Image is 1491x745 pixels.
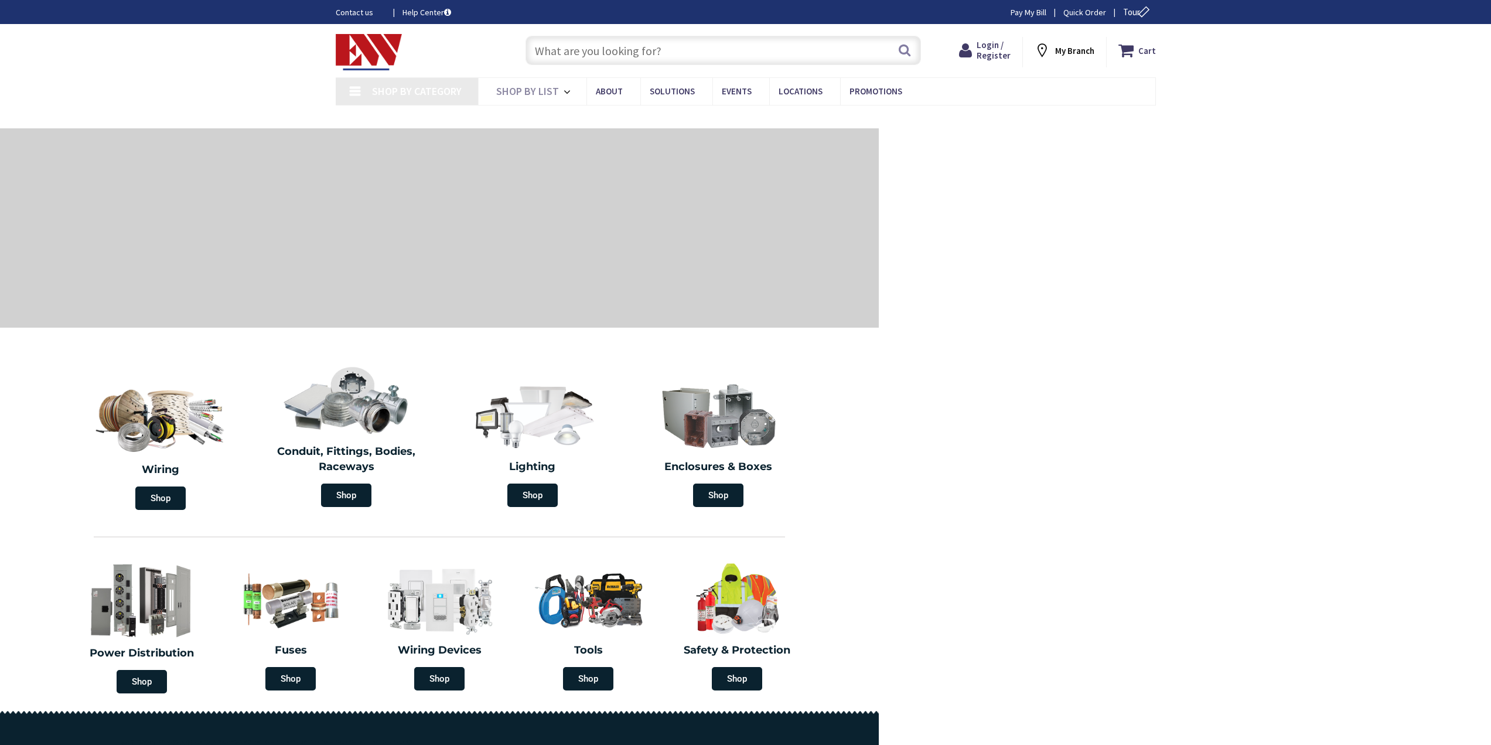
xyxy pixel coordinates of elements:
span: About [596,86,623,97]
span: Shop [135,487,186,510]
input: What are you looking for? [526,36,921,65]
span: Promotions [849,86,902,97]
span: Shop [321,484,371,507]
span: Shop [265,667,316,690]
a: Pay My Bill [1011,6,1046,18]
a: Tools Shop [517,555,660,696]
a: Help Center [402,6,451,18]
span: Login / Register [977,39,1011,61]
a: Fuses Shop [219,555,362,696]
a: Wiring Shop [67,375,254,516]
h2: Enclosures & Boxes [634,460,803,475]
a: Lighting Shop [442,375,623,513]
a: Login / Register [959,40,1011,61]
span: Events [722,86,752,97]
strong: Cart [1138,40,1156,61]
a: Conduit, Fittings, Bodies, Raceways Shop [257,360,437,513]
span: Shop [507,484,558,507]
h2: Wiring [73,462,248,478]
h2: Wiring Devices [374,643,505,658]
h2: Fuses [225,643,356,658]
span: Shop [712,667,762,690]
a: Contact us [336,6,384,18]
h2: Tools [523,643,654,658]
a: Wiring Devices Shop [368,555,511,696]
a: Cart [1118,40,1156,61]
div: My Branch [1034,40,1094,61]
span: Solutions [650,86,695,97]
img: Electrical Wholesalers, Inc. [336,34,402,70]
h2: Power Distribution [73,646,210,661]
a: Safety & Protection Shop [666,555,808,696]
a: Quick Order [1063,6,1106,18]
h2: Lighting [448,460,617,475]
span: Shop [563,667,613,690]
a: Power Distribution Shop [67,555,216,699]
span: Shop [414,667,465,690]
span: Shop [693,484,743,507]
strong: My Branch [1055,45,1094,56]
span: Tour [1123,6,1153,18]
a: Enclosures & Boxes Shop [629,375,809,513]
h2: Safety & Protection [671,643,803,658]
span: Shop [117,670,167,693]
span: Shop By Category [372,84,462,98]
h2: Conduit, Fittings, Bodies, Raceways [262,444,431,474]
span: Shop By List [496,84,559,98]
span: Locations [779,86,823,97]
